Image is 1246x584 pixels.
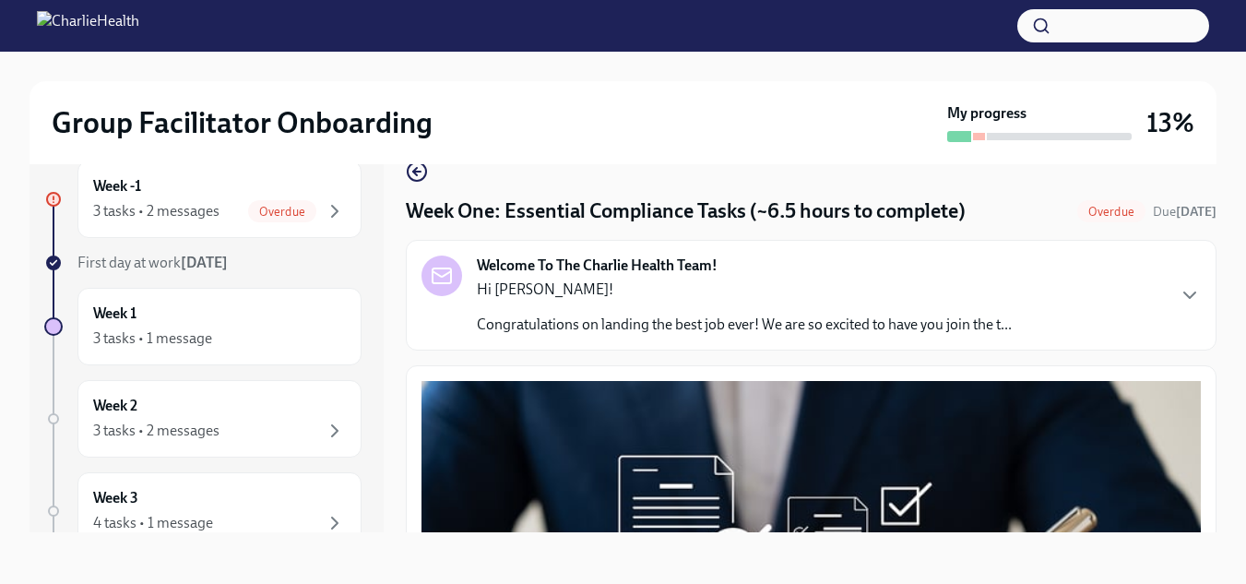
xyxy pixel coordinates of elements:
strong: [DATE] [1176,204,1216,220]
h4: Week One: Essential Compliance Tasks (~6.5 hours to complete) [406,197,966,225]
h2: Group Facilitator Onboarding [52,104,433,141]
a: First day at work[DATE] [44,253,362,273]
div: 3 tasks • 1 message [93,328,212,349]
span: Due [1153,204,1216,220]
a: Week 13 tasks • 1 message [44,288,362,365]
a: Week -13 tasks • 2 messagesOverdue [44,161,362,238]
div: 4 tasks • 1 message [93,513,213,533]
span: Overdue [248,205,316,219]
p: Hi [PERSON_NAME]! [477,280,1012,300]
h3: 13% [1146,106,1194,139]
span: August 25th, 2025 10:00 [1153,203,1216,220]
h6: Week -1 [93,176,141,197]
a: Week 34 tasks • 1 message [44,472,362,550]
span: First day at work [77,254,228,271]
span: Overdue [1077,205,1145,219]
h6: Week 1 [93,304,136,324]
div: 3 tasks • 2 messages [93,201,220,221]
a: Week 23 tasks • 2 messages [44,380,362,458]
img: CharlieHealth [37,11,139,41]
strong: My progress [947,103,1026,124]
strong: Welcome To The Charlie Health Team! [477,256,718,276]
h6: Week 2 [93,396,137,416]
strong: [DATE] [181,254,228,271]
h6: Week 3 [93,488,138,508]
p: Congratulations on landing the best job ever! We are so excited to have you join the t... [477,315,1012,335]
div: 3 tasks • 2 messages [93,421,220,441]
